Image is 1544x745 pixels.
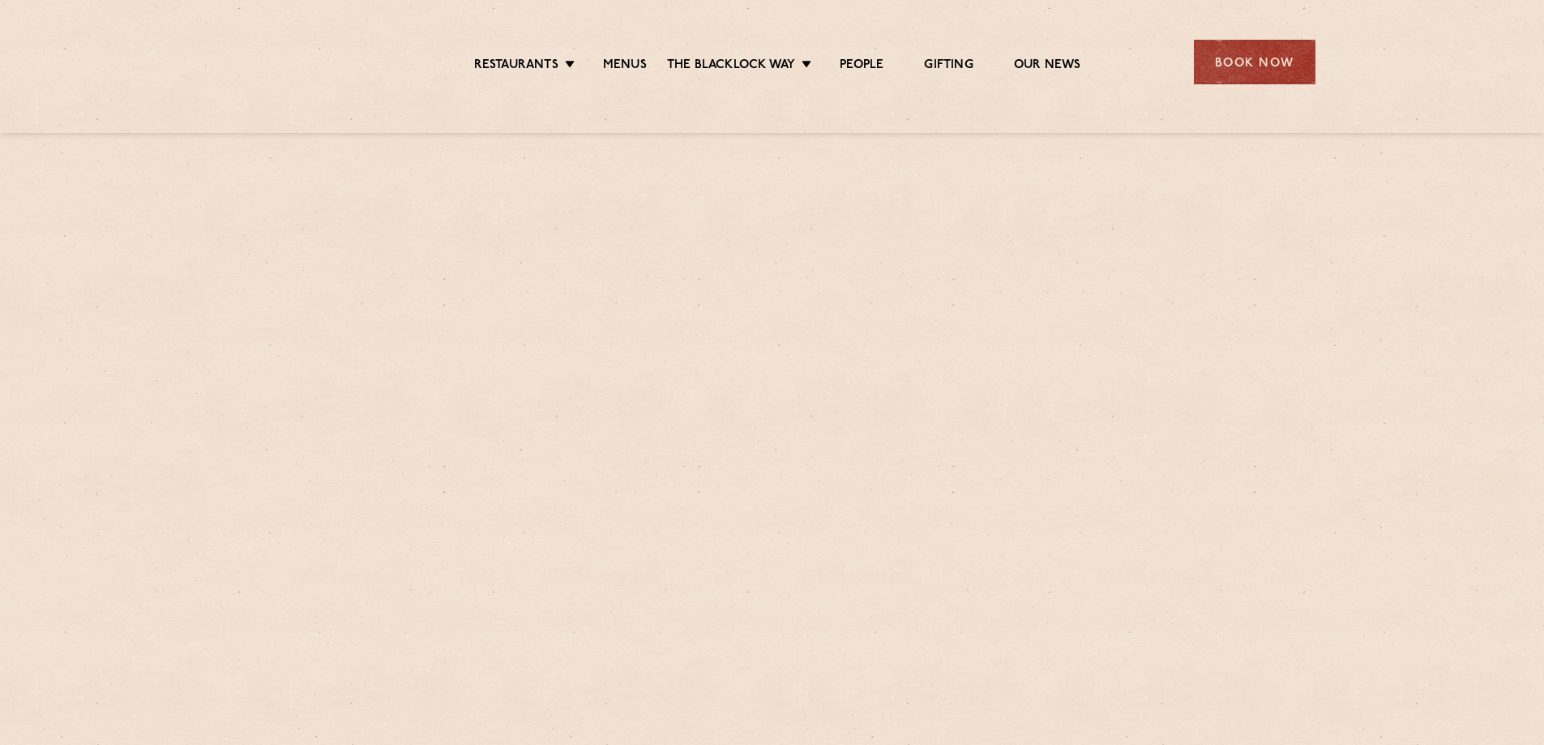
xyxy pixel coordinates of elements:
a: The Blacklock Way [667,58,795,75]
a: Our News [1014,58,1081,75]
a: Restaurants [474,58,558,75]
a: People [840,58,883,75]
img: svg%3E [229,15,370,109]
div: Book Now [1194,40,1315,84]
a: Menus [603,58,647,75]
a: Gifting [924,58,973,75]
